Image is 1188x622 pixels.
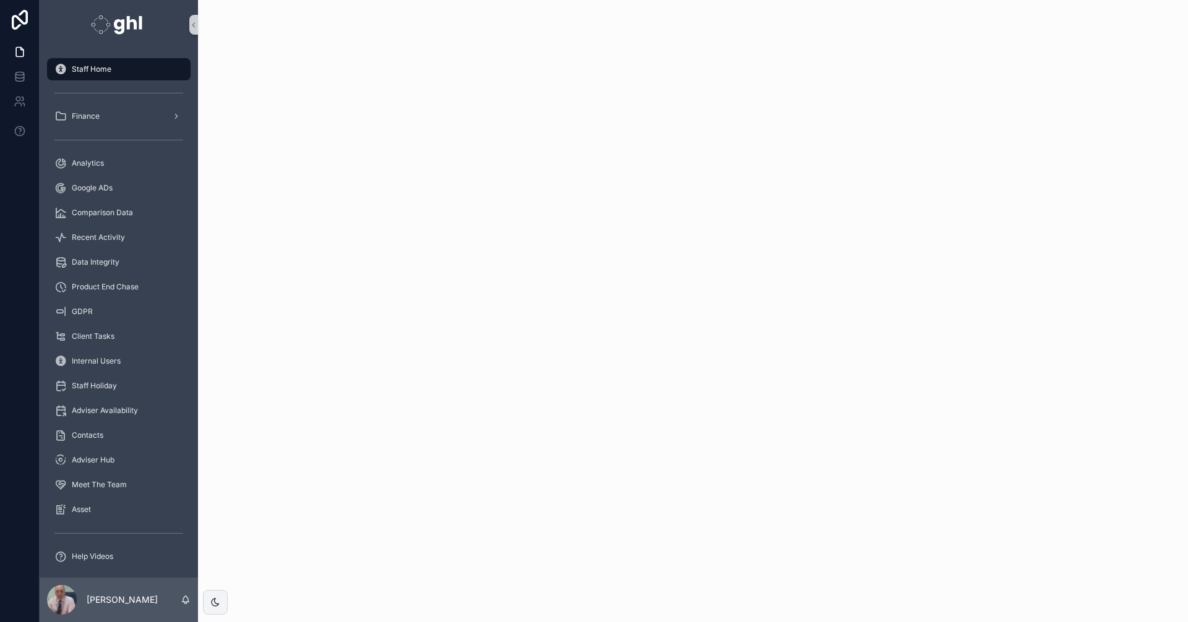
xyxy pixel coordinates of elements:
a: Staff Holiday [47,375,191,397]
a: Recent Activity [47,226,191,249]
a: Adviser Availability [47,399,191,422]
span: Google ADs [72,183,113,193]
a: Staff Home [47,58,191,80]
span: Recent Activity [72,232,125,242]
a: Internal Users [47,350,191,372]
a: GDPR [47,300,191,323]
span: Data Integrity [72,257,119,267]
a: Finance [47,105,191,127]
span: Asset [72,505,91,514]
a: Meet The Team [47,474,191,496]
a: Adviser Hub [47,449,191,471]
p: [PERSON_NAME] [87,594,158,606]
a: Asset [47,498,191,521]
a: Data Integrity [47,251,191,273]
span: Contacts [72,430,103,440]
a: Client Tasks [47,325,191,347]
span: Adviser Hub [72,455,114,465]
span: Finance [72,111,100,121]
span: Staff Holiday [72,381,117,391]
a: Help Videos [47,545,191,568]
img: App logo [91,15,146,35]
span: Client Tasks [72,331,114,341]
span: Comparison Data [72,208,133,218]
span: Adviser Availability [72,406,138,415]
span: Analytics [72,158,104,168]
a: Product End Chase [47,276,191,298]
span: Meet The Team [72,480,127,490]
a: Contacts [47,424,191,446]
span: Help Videos [72,552,113,561]
a: Comparison Data [47,202,191,224]
span: Internal Users [72,356,121,366]
span: GDPR [72,307,93,317]
a: Google ADs [47,177,191,199]
span: Staff Home [72,64,111,74]
span: Product End Chase [72,282,139,292]
a: Analytics [47,152,191,174]
div: scrollable content [40,49,198,577]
